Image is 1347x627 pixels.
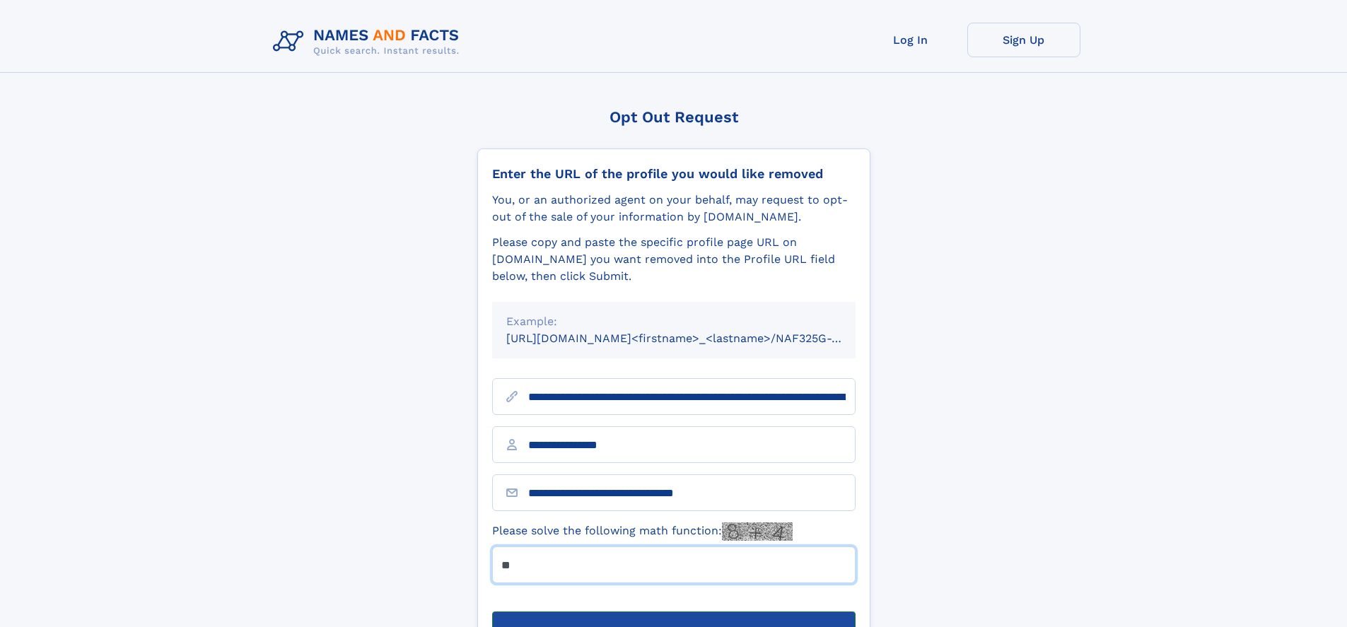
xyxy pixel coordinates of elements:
[506,332,882,345] small: [URL][DOMAIN_NAME]<firstname>_<lastname>/NAF325G-xxxxxxxx
[267,23,471,61] img: Logo Names and Facts
[967,23,1080,57] a: Sign Up
[492,166,856,182] div: Enter the URL of the profile you would like removed
[506,313,841,330] div: Example:
[492,234,856,285] div: Please copy and paste the specific profile page URL on [DOMAIN_NAME] you want removed into the Pr...
[492,522,793,541] label: Please solve the following math function:
[854,23,967,57] a: Log In
[492,192,856,225] div: You, or an authorized agent on your behalf, may request to opt-out of the sale of your informatio...
[477,108,870,126] div: Opt Out Request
